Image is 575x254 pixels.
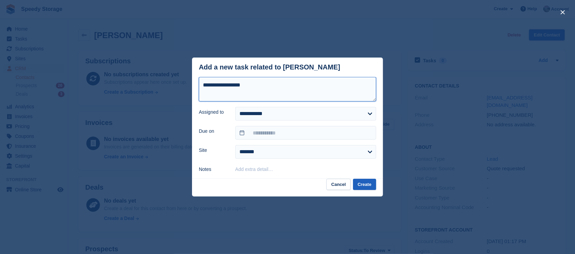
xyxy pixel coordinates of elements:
[353,179,376,190] button: Create
[235,166,273,172] button: Add extra detail…
[199,109,227,116] label: Assigned to
[557,7,568,18] button: close
[199,147,227,154] label: Site
[199,166,227,173] label: Notes
[326,179,351,190] button: Cancel
[199,128,227,135] label: Due on
[199,63,340,71] div: Add a new task related to [PERSON_NAME]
